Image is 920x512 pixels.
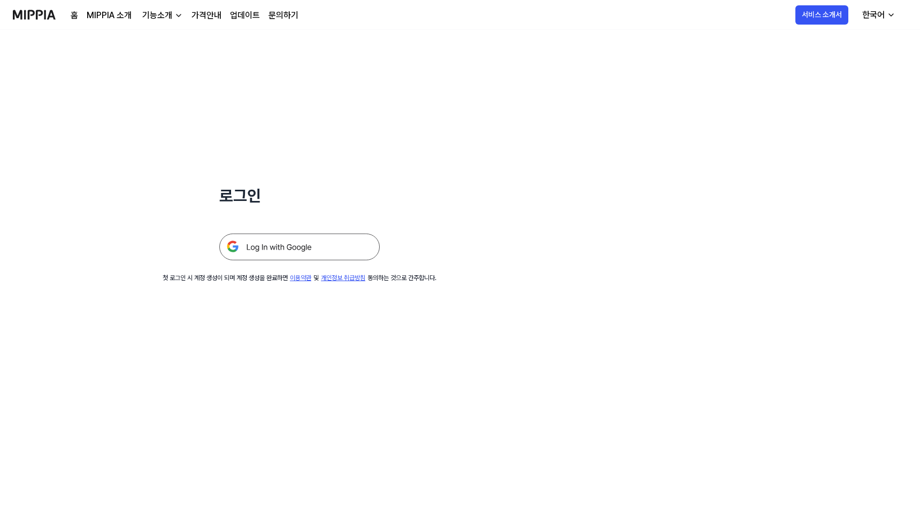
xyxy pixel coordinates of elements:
[71,9,78,22] a: 홈
[860,9,887,21] div: 한국어
[140,9,174,22] div: 기능소개
[87,9,132,22] a: MIPPIA 소개
[321,274,365,282] a: 개인정보 취급방침
[174,11,183,20] img: down
[140,9,183,22] button: 기능소개
[219,184,380,208] h1: 로그인
[269,9,298,22] a: 문의하기
[219,234,380,260] img: 구글 로그인 버튼
[854,4,902,26] button: 한국어
[191,9,221,22] a: 가격안내
[795,5,848,25] button: 서비스 소개서
[163,273,436,283] div: 첫 로그인 시 계정 생성이 되며 계정 생성을 완료하면 및 동의하는 것으로 간주합니다.
[230,9,260,22] a: 업데이트
[290,274,311,282] a: 이용약관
